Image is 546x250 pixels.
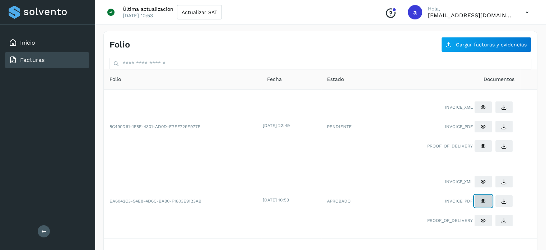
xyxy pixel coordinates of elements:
[445,123,473,130] span: INVOICE_PDF
[428,6,514,12] p: Hola,
[321,90,375,164] td: PENDIENTE
[104,164,261,238] td: EA6042C3-54E8-4D6C-BA80-F1803E9123AB
[267,76,282,83] span: Fecha
[263,122,320,129] div: [DATE] 22:49
[327,76,344,83] span: Estado
[445,104,473,110] span: INVOICE_XML
[123,12,153,19] p: [DATE] 10:53
[20,56,45,63] a: Facturas
[104,90,261,164] td: 8C490D61-1F5F-4301-AD0D-E7EF729E977E
[445,178,473,185] span: INVOICE_XML
[427,143,473,149] span: PROOF_OF_DELIVERY
[182,10,217,15] span: Actualizar SAT
[5,35,89,51] div: Inicio
[445,198,473,204] span: INVOICE_PDF
[109,76,121,83] span: Folio
[428,12,514,19] p: aengrande@hotmail.com
[456,42,527,47] span: Cargar facturas y evidencias
[427,217,473,224] span: PROOF_OF_DELIVERY
[177,5,222,19] button: Actualizar SAT
[263,197,320,203] div: [DATE] 10:53
[441,37,531,52] button: Cargar facturas y evidencias
[321,164,375,238] td: APROBADO
[20,39,35,46] a: Inicio
[5,52,89,68] div: Facturas
[484,76,514,83] span: Documentos
[123,6,173,12] p: Última actualización
[109,40,130,50] h4: Folio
